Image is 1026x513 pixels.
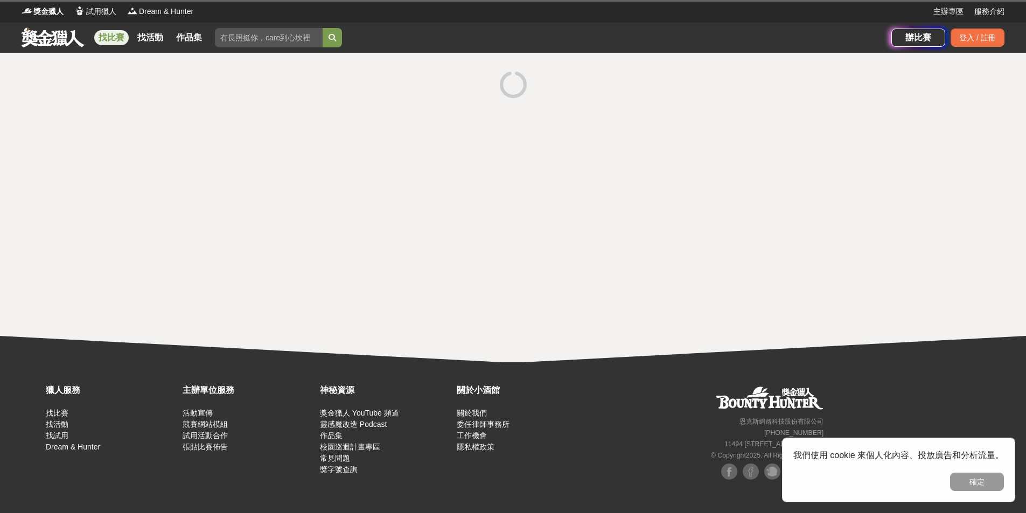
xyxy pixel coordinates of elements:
a: 獎字號查詢 [320,465,358,474]
a: 活動宣傳 [183,409,213,417]
span: 我們使用 cookie 來個人化內容、投放廣告和分析流量。 [793,451,1004,460]
a: 隱私權政策 [457,442,494,451]
a: 辦比賽 [891,29,945,47]
a: 委任律師事務所 [457,420,509,428]
a: 張貼比賽佈告 [183,442,228,451]
a: 找比賽 [46,409,68,417]
a: Logo試用獵人 [74,6,116,17]
a: 常見問題 [320,454,350,462]
small: 11494 [STREET_ADDRESS] 3 樓 [724,440,823,448]
div: 關於小酒館 [457,384,588,397]
a: 校園巡迴計畫專區 [320,442,380,451]
a: 關於我們 [457,409,487,417]
input: 有長照挺你，care到心坎裡！青春出手，拍出照顧 影音徵件活動 [215,28,323,47]
a: Logo獎金獵人 [22,6,64,17]
img: Plurk [764,463,780,480]
a: 靈感魔改造 Podcast [320,420,387,428]
span: Dream & Hunter [139,6,193,17]
small: [PHONE_NUMBER] [764,429,823,437]
img: Facebook [721,463,737,480]
a: Dream & Hunter [46,442,100,451]
img: Logo [22,5,32,16]
a: 作品集 [172,30,206,45]
a: 試用活動合作 [183,431,228,440]
small: 恩克斯網路科技股份有限公司 [739,418,823,425]
div: 主辦單位服務 [183,384,314,397]
a: 作品集 [320,431,343,440]
span: 獎金獵人 [33,6,64,17]
a: LogoDream & Hunter [127,6,193,17]
a: 服務介紹 [974,6,1004,17]
div: 神秘資源 [320,384,451,397]
img: Logo [74,5,85,16]
span: 試用獵人 [86,6,116,17]
a: 工作機會 [457,431,487,440]
div: 獵人服務 [46,384,177,397]
img: Logo [127,5,138,16]
a: 主辦專區 [933,6,964,17]
a: 找試用 [46,431,68,440]
a: 競賽網站模組 [183,420,228,428]
img: Facebook [743,463,759,480]
a: 找活動 [46,420,68,428]
small: © Copyright 2025 . All Rights Reserved. [711,452,823,459]
a: 找比賽 [94,30,129,45]
a: 獎金獵人 YouTube 頻道 [320,409,399,417]
button: 確定 [950,473,1004,491]
a: 找活動 [133,30,167,45]
div: 登入 / 註冊 [951,29,1004,47]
